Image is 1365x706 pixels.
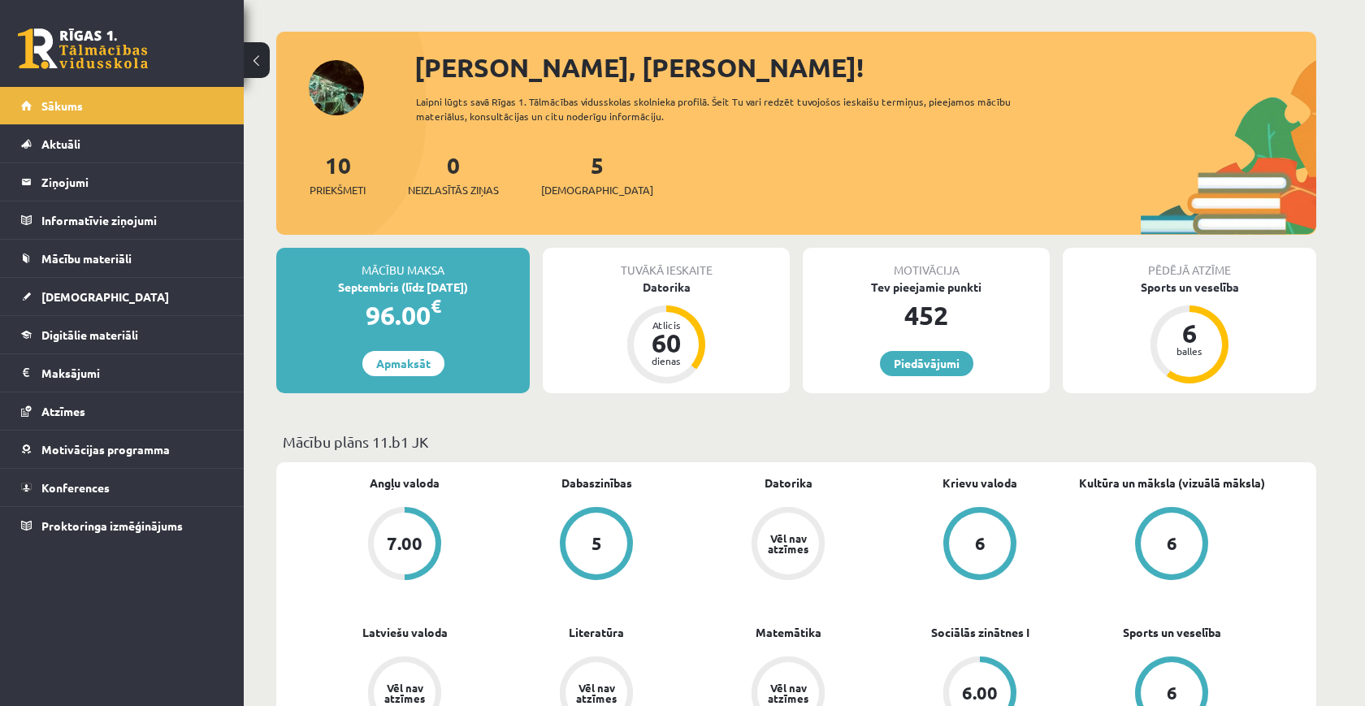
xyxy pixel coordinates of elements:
[370,474,440,492] a: Angļu valoda
[310,182,366,198] span: Priekšmeti
[1063,279,1316,296] div: Sports un veselība
[21,163,223,201] a: Ziņojumi
[21,278,223,315] a: [DEMOGRAPHIC_DATA]
[362,624,448,641] a: Latviešu valoda
[756,624,821,641] a: Matemātika
[41,136,80,151] span: Aktuāli
[1123,624,1221,641] a: Sports un veselība
[21,316,223,353] a: Digitālie materiāli
[962,684,998,702] div: 6.00
[541,150,653,198] a: 5[DEMOGRAPHIC_DATA]
[431,294,441,318] span: €
[803,248,1050,279] div: Motivācija
[569,624,624,641] a: Literatūra
[884,507,1076,583] a: 6
[21,201,223,239] a: Informatīvie ziņojumi
[41,404,85,418] span: Atzīmes
[41,251,132,266] span: Mācību materiāli
[41,480,110,495] span: Konferences
[1165,320,1214,346] div: 6
[310,150,366,198] a: 10Priekšmeti
[362,351,444,376] a: Apmaksāt
[1165,346,1214,356] div: balles
[41,163,223,201] legend: Ziņojumi
[543,279,790,386] a: Datorika Atlicis 60 dienas
[765,474,812,492] a: Datorika
[41,354,223,392] legend: Maksājumi
[1063,279,1316,386] a: Sports un veselība 6 balles
[18,28,148,69] a: Rīgas 1. Tālmācības vidusskola
[1167,535,1177,552] div: 6
[276,296,530,335] div: 96.00
[41,289,169,304] span: [DEMOGRAPHIC_DATA]
[382,682,427,704] div: Vēl nav atzīmes
[21,507,223,544] a: Proktoringa izmēģinājums
[416,94,1040,123] div: Laipni lūgts savā Rīgas 1. Tālmācības vidusskolas skolnieka profilā. Šeit Tu vari redzēt tuvojošo...
[309,507,500,583] a: 7.00
[1079,474,1265,492] a: Kultūra un māksla (vizuālā māksla)
[541,182,653,198] span: [DEMOGRAPHIC_DATA]
[41,201,223,239] legend: Informatīvie ziņojumi
[41,327,138,342] span: Digitālie materiāli
[975,535,986,552] div: 6
[543,248,790,279] div: Tuvākā ieskaite
[1076,507,1267,583] a: 6
[574,682,619,704] div: Vēl nav atzīmes
[803,279,1050,296] div: Tev pieejamie punkti
[21,392,223,430] a: Atzīmes
[21,354,223,392] a: Maksājumi
[21,240,223,277] a: Mācību materiāli
[642,356,691,366] div: dienas
[21,469,223,506] a: Konferences
[642,330,691,356] div: 60
[1167,684,1177,702] div: 6
[880,351,973,376] a: Piedāvājumi
[692,507,884,583] a: Vēl nav atzīmes
[942,474,1017,492] a: Krievu valoda
[642,320,691,330] div: Atlicis
[41,442,170,457] span: Motivācijas programma
[387,535,422,552] div: 7.00
[41,518,183,533] span: Proktoringa izmēģinājums
[276,248,530,279] div: Mācību maksa
[591,535,602,552] div: 5
[414,48,1316,87] div: [PERSON_NAME], [PERSON_NAME]!
[276,279,530,296] div: Septembris (līdz [DATE])
[765,682,811,704] div: Vēl nav atzīmes
[561,474,632,492] a: Dabaszinības
[283,431,1310,453] p: Mācību plāns 11.b1 JK
[1063,248,1316,279] div: Pēdējā atzīme
[931,624,1029,641] a: Sociālās zinātnes I
[408,182,499,198] span: Neizlasītās ziņas
[21,431,223,468] a: Motivācijas programma
[803,296,1050,335] div: 452
[500,507,692,583] a: 5
[41,98,83,113] span: Sākums
[21,125,223,162] a: Aktuāli
[765,533,811,554] div: Vēl nav atzīmes
[21,87,223,124] a: Sākums
[408,150,499,198] a: 0Neizlasītās ziņas
[543,279,790,296] div: Datorika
